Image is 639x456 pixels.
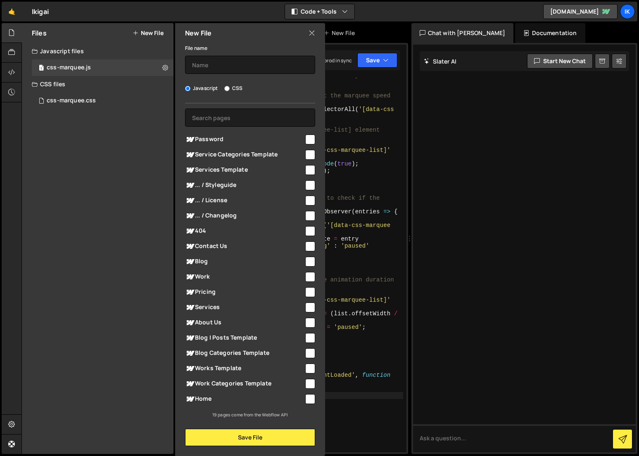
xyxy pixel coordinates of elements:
[47,97,96,104] div: css-marquee.css
[185,394,304,404] span: Home
[185,287,304,297] span: Pricing
[32,28,47,38] h2: Files
[543,4,618,19] a: [DOMAIN_NAME]
[185,196,304,206] span: ... / License
[515,23,585,43] div: Documentation
[323,29,358,37] div: New File
[224,84,242,92] label: CSS
[185,302,304,312] span: Services
[185,150,304,160] span: Service Categories Template
[133,30,164,36] button: New File
[185,84,218,92] label: Javascript
[2,2,22,21] a: 🤙
[22,43,173,59] div: Javascript files
[357,53,397,68] button: Save
[39,65,44,72] span: 1
[185,429,315,446] button: Save File
[185,165,304,175] span: Services Template
[185,180,304,190] span: ... / Styleguide
[185,109,315,127] input: Search pages
[212,412,288,418] small: 19 pages come from the Webflow API
[32,92,173,109] div: 16994/46610.css
[620,4,635,19] a: Ik
[424,57,457,65] h2: Slater AI
[185,241,304,251] span: Contact Us
[224,86,230,91] input: CSS
[185,86,190,91] input: Javascript
[185,318,304,328] span: About Us
[185,211,304,221] span: ... / Changelog
[185,226,304,236] span: 404
[22,76,173,92] div: CSS files
[411,23,514,43] div: Chat with [PERSON_NAME]
[185,257,304,267] span: Blog
[185,56,315,74] input: Name
[296,57,352,64] div: Dev and prod in sync
[527,54,593,69] button: Start new chat
[32,7,49,17] div: Ikigai
[47,64,91,71] div: css-marquee.js
[185,135,304,144] span: Password
[32,59,176,76] div: 16994/46609.js
[185,333,304,343] span: Blog | Posts Template
[285,4,354,19] button: Code + Tools
[185,364,304,373] span: Works Template
[185,44,207,52] label: File name
[185,272,304,282] span: Work
[185,28,211,38] h2: New File
[185,348,304,358] span: Blog Categories Template
[185,379,304,389] span: Work Categories Template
